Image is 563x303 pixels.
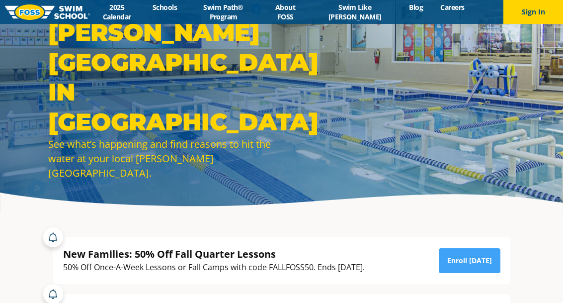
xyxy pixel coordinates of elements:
a: Enroll [DATE] [439,248,500,273]
a: Swim Like [PERSON_NAME] [309,2,401,21]
a: Careers [432,2,473,12]
a: Blog [401,2,432,12]
div: See what’s happening and find reasons to hit the water at your local [PERSON_NAME][GEOGRAPHIC_DATA]. [48,137,277,180]
div: New Families: 50% Off Fall Quarter Lessons [63,247,365,261]
a: Schools [144,2,185,12]
a: Swim Path® Program [186,2,261,21]
h1: [PERSON_NAME][GEOGRAPHIC_DATA] in [GEOGRAPHIC_DATA] [48,17,277,137]
a: 2025 Calendar [90,2,144,21]
a: About FOSS [261,2,310,21]
img: FOSS Swim School Logo [5,4,90,20]
div: 50% Off Once-A-Week Lessons or Fall Camps with code FALLFOSS50. Ends [DATE]. [63,261,365,274]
